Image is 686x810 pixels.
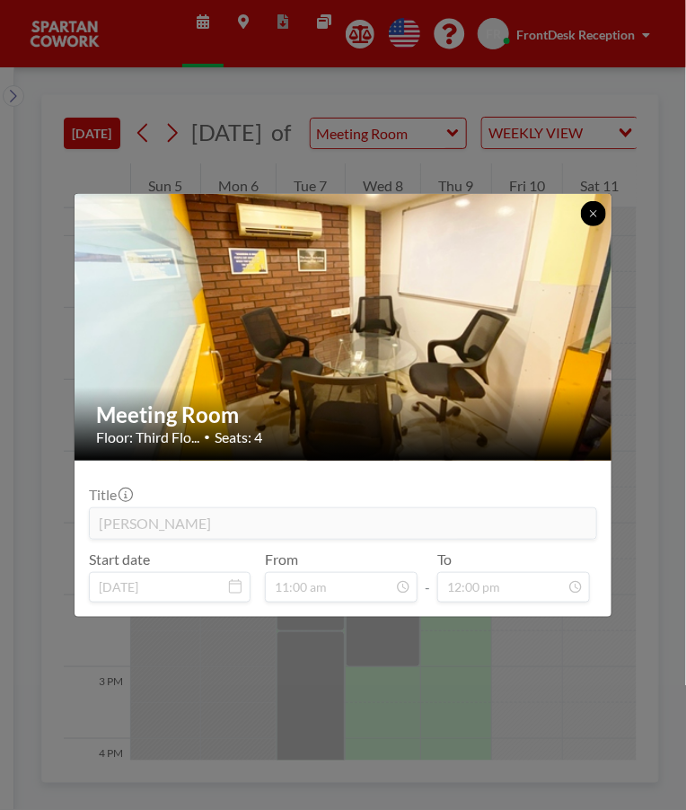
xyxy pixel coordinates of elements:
[265,550,298,568] label: From
[96,401,592,428] h2: Meeting Room
[437,550,452,568] label: To
[89,550,150,568] label: Start date
[89,486,131,504] label: Title
[75,125,613,529] img: 537.jpg
[215,428,262,446] span: Seats: 4
[204,430,210,444] span: •
[90,508,596,539] input: (No title)
[425,557,430,596] span: -
[96,428,199,446] span: Floor: Third Flo...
